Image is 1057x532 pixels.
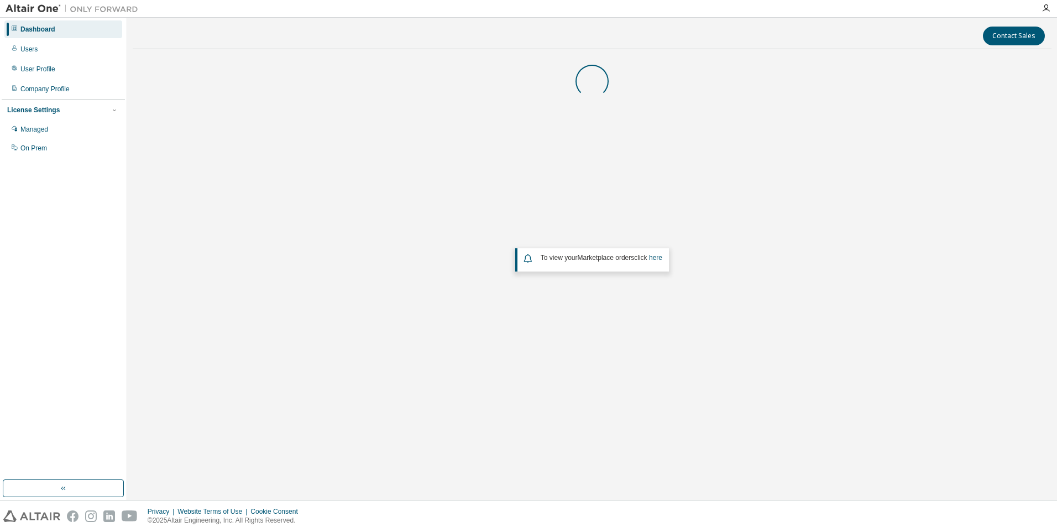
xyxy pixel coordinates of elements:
[122,510,138,522] img: youtube.svg
[649,254,662,262] a: here
[20,45,38,54] div: Users
[578,254,635,262] em: Marketplace orders
[541,254,662,262] span: To view your click
[20,144,47,153] div: On Prem
[3,510,60,522] img: altair_logo.svg
[148,507,177,516] div: Privacy
[6,3,144,14] img: Altair One
[177,507,250,516] div: Website Terms of Use
[148,516,305,525] p: © 2025 Altair Engineering, Inc. All Rights Reserved.
[103,510,115,522] img: linkedin.svg
[85,510,97,522] img: instagram.svg
[20,85,70,93] div: Company Profile
[983,27,1045,45] button: Contact Sales
[7,106,60,114] div: License Settings
[250,507,304,516] div: Cookie Consent
[20,65,55,74] div: User Profile
[20,125,48,134] div: Managed
[67,510,79,522] img: facebook.svg
[20,25,55,34] div: Dashboard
